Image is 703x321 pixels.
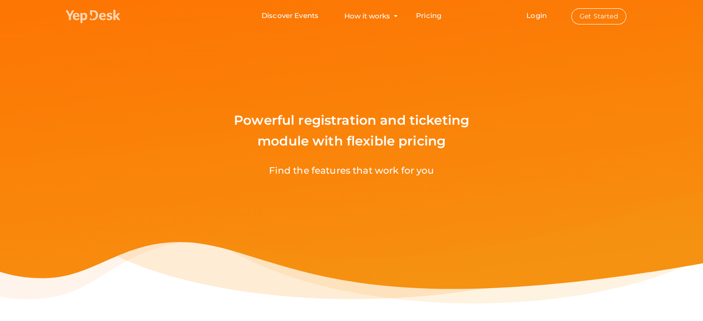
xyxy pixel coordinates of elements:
button: How it works [342,7,393,24]
div: Powerful registration and ticketing module with flexible pricing [14,98,689,163]
a: Pricing [416,7,441,24]
button: Get Started [571,8,626,24]
a: Login [526,11,547,20]
div: Find the features that work for you [14,163,689,206]
a: Discover Events [262,7,318,24]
